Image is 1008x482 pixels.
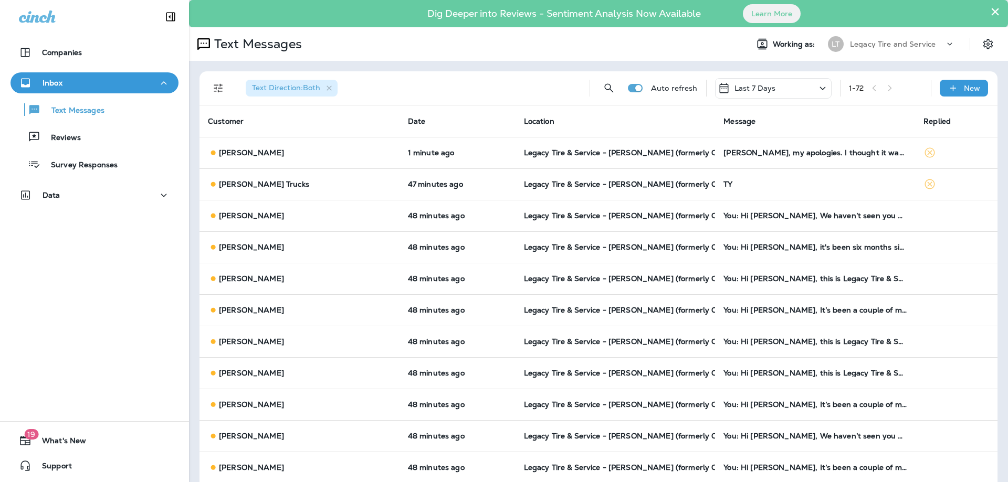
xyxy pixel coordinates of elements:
[723,463,907,472] div: You: Hi Shawn, It’s been a couple of months since we serviced your 2009 Mercedes-Benz GL450 at Le...
[723,180,907,188] div: TY
[31,436,86,449] span: What's New
[219,337,284,346] p: [PERSON_NAME]
[990,3,1000,20] button: Close
[524,274,777,283] span: Legacy Tire & Service - [PERSON_NAME] (formerly Chelsea Tire Pros)
[219,180,309,188] p: [PERSON_NAME] Trucks
[979,35,997,53] button: Settings
[10,455,178,476] button: Support
[10,153,178,175] button: Survey Responses
[40,133,81,143] p: Reviews
[42,48,82,57] p: Companies
[734,84,776,92] p: Last 7 Days
[408,432,507,440] p: Sep 24, 2025 10:23 AM
[31,462,72,474] span: Support
[723,306,907,314] div: You: Hi Scott, It’s been a couple of months since we serviced your 2017 Ford EXPLORER at Legacy T...
[219,243,284,251] p: [PERSON_NAME]
[408,400,507,409] p: Sep 24, 2025 10:23 AM
[219,432,284,440] p: [PERSON_NAME]
[408,369,507,377] p: Sep 24, 2025 10:23 AM
[723,432,907,440] div: You: Hi Charles, We haven’t seen you at Legacy Tire & Service - Chelsea (formerly Chelsea Tire Pr...
[723,274,907,283] div: You: Hi Robert, this is Legacy Tire & Service - Chelsea (formerly Chelsea Tire Pros). Our records...
[524,337,777,346] span: Legacy Tire & Service - [PERSON_NAME] (formerly Chelsea Tire Pros)
[524,463,777,472] span: Legacy Tire & Service - [PERSON_NAME] (formerly Chelsea Tire Pros)
[408,337,507,346] p: Sep 24, 2025 10:23 AM
[40,160,118,170] p: Survey Responses
[246,80,338,97] div: Text Direction:Both
[524,400,777,409] span: Legacy Tire & Service - [PERSON_NAME] (formerly Chelsea Tire Pros)
[208,116,244,126] span: Customer
[219,211,284,220] p: [PERSON_NAME]
[408,463,507,472] p: Sep 24, 2025 10:23 AM
[408,306,507,314] p: Sep 24, 2025 10:23 AM
[773,40,817,49] span: Working as:
[408,180,507,188] p: Sep 24, 2025 10:24 AM
[524,368,777,378] span: Legacy Tire & Service - [PERSON_NAME] (formerly Chelsea Tire Pros)
[524,305,777,315] span: Legacy Tire & Service - [PERSON_NAME] (formerly Chelsea Tire Pros)
[850,40,936,48] p: Legacy Tire and Service
[43,191,60,199] p: Data
[10,430,178,451] button: 19What's New
[723,148,907,157] div: Zach, my apologies. I thought it was the dealership in Pelham. Believe it or not, all that happen...
[408,274,507,283] p: Sep 24, 2025 10:23 AM
[743,4,801,23] button: Learn More
[723,116,755,126] span: Message
[10,42,178,63] button: Companies
[849,84,864,92] div: 1 - 72
[828,36,844,52] div: LT
[524,211,777,220] span: Legacy Tire & Service - [PERSON_NAME] (formerly Chelsea Tire Pros)
[524,431,777,441] span: Legacy Tire & Service - [PERSON_NAME] (formerly Chelsea Tire Pros)
[10,72,178,93] button: Inbox
[41,106,104,116] p: Text Messages
[219,400,284,409] p: [PERSON_NAME]
[10,99,178,121] button: Text Messages
[723,400,907,409] div: You: Hi Hailey, It’s been a couple of months since we serviced your 2013 Acura ILX at Legacy Tire...
[408,148,507,157] p: Sep 24, 2025 11:10 AM
[24,429,38,440] span: 19
[252,83,320,92] span: Text Direction : Both
[524,242,777,252] span: Legacy Tire & Service - [PERSON_NAME] (formerly Chelsea Tire Pros)
[723,337,907,346] div: You: Hi Daniel, this is Legacy Tire & Service - Chelsea (formerly Chelsea Tire Pros). Our records...
[723,369,907,377] div: You: Hi Jeff, this is Legacy Tire & Service - Chelsea (formerly Chelsea Tire Pros). Our records s...
[524,179,777,189] span: Legacy Tire & Service - [PERSON_NAME] (formerly Chelsea Tire Pros)
[219,369,284,377] p: [PERSON_NAME]
[723,211,907,220] div: You: Hi Paul, We haven’t seen you at Legacy Tire & Service - Chelsea (formerly Chelsea Tire Pros)...
[397,12,731,15] p: Dig Deeper into Reviews - Sentiment Analysis Now Available
[598,78,619,99] button: Search Messages
[219,306,284,314] p: [PERSON_NAME]
[408,243,507,251] p: Sep 24, 2025 10:23 AM
[219,274,284,283] p: [PERSON_NAME]
[210,36,302,52] p: Text Messages
[651,84,698,92] p: Auto refresh
[408,116,426,126] span: Date
[208,78,229,99] button: Filters
[723,243,907,251] div: You: Hi Amy, it's been six months since we last serviced your 2020 Hyundai Santa Fe at Legacy Tir...
[524,148,777,157] span: Legacy Tire & Service - [PERSON_NAME] (formerly Chelsea Tire Pros)
[964,84,980,92] p: New
[10,185,178,206] button: Data
[219,148,284,157] p: [PERSON_NAME]
[43,79,62,87] p: Inbox
[923,116,951,126] span: Replied
[156,6,185,27] button: Collapse Sidebar
[10,126,178,148] button: Reviews
[408,211,507,220] p: Sep 24, 2025 10:23 AM
[524,116,554,126] span: Location
[219,463,284,472] p: [PERSON_NAME]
